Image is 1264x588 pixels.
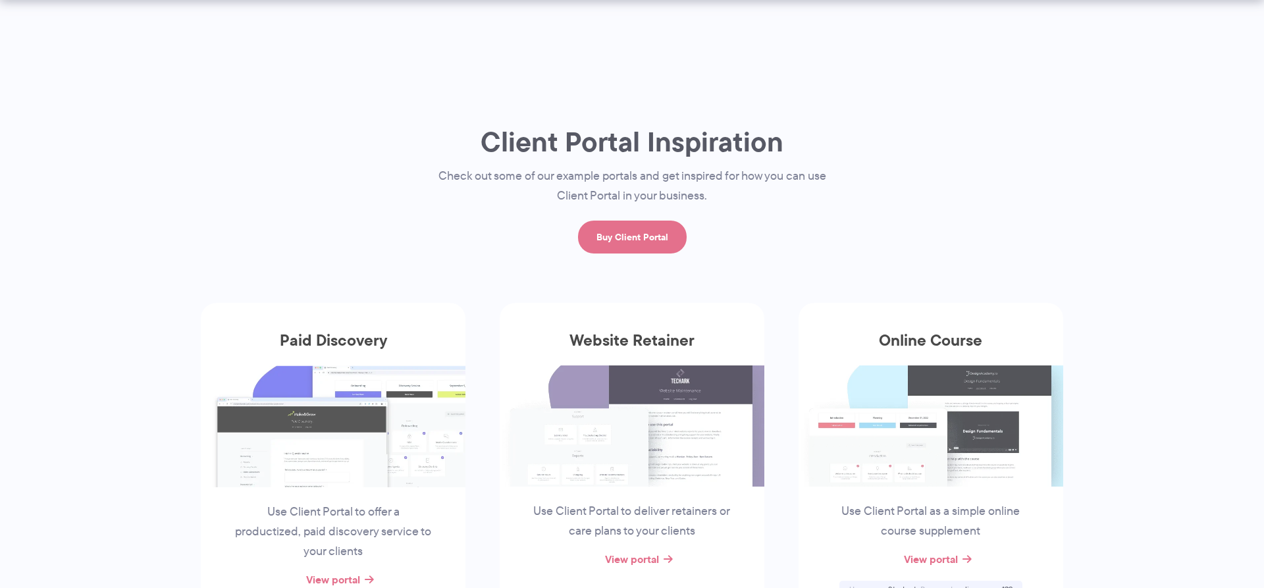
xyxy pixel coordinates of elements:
h3: Website Retainer [500,331,764,365]
a: View portal [306,572,360,587]
h3: Paid Discovery [201,331,465,365]
p: Check out some of our example portals and get inspired for how you can use Client Portal in your ... [411,167,853,206]
h3: Online Course [799,331,1063,365]
h1: Client Portal Inspiration [411,124,853,159]
a: Buy Client Portal [578,221,687,254]
p: Use Client Portal to deliver retainers or care plans to your clients [532,502,732,541]
a: View portal [605,551,659,567]
p: Use Client Portal as a simple online course supplement [831,502,1031,541]
a: View portal [904,551,958,567]
p: Use Client Portal to offer a productized, paid discovery service to your clients [233,502,433,562]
